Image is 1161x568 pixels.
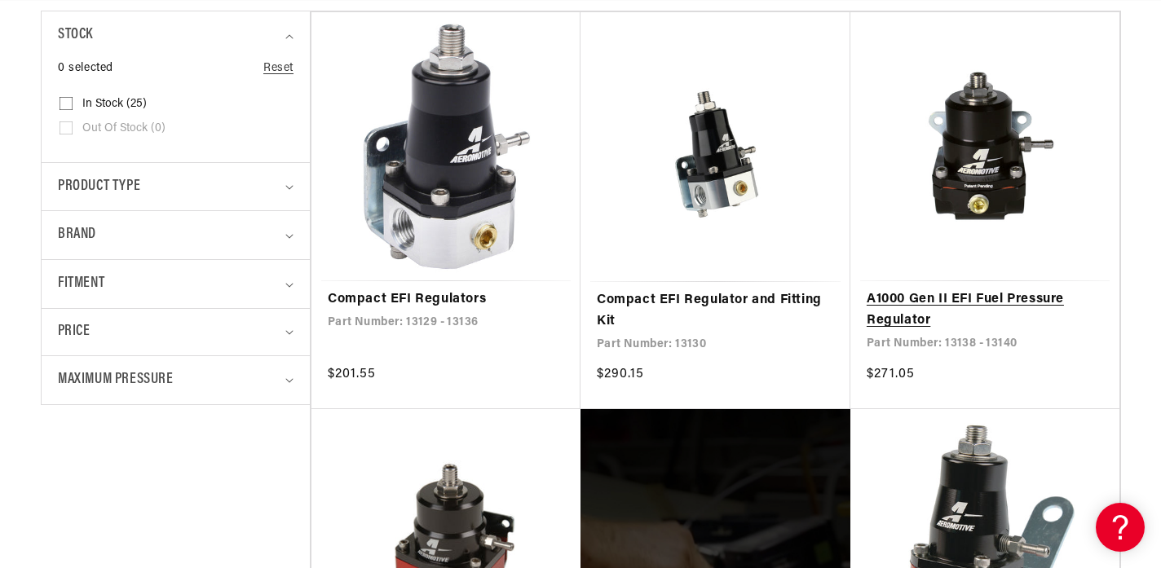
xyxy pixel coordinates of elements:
[867,289,1103,331] a: A1000 Gen II EFI Fuel Pressure Regulator
[58,368,174,392] span: Maximum Pressure
[58,11,294,59] summary: Stock (0 selected)
[328,289,564,310] a: Compact EFI Regulators
[58,272,104,296] span: Fitment
[263,59,294,77] a: Reset
[58,24,93,47] span: Stock
[58,321,90,343] span: Price
[58,163,294,211] summary: Product type (0 selected)
[58,59,113,77] span: 0 selected
[82,97,147,112] span: In stock (25)
[58,223,96,247] span: Brand
[58,309,294,355] summary: Price
[58,211,294,259] summary: Brand (0 selected)
[58,260,294,308] summary: Fitment (0 selected)
[597,290,834,332] a: Compact EFI Regulator and Fitting Kit
[82,121,166,136] span: Out of stock (0)
[58,175,140,199] span: Product type
[58,356,294,404] summary: Maximum Pressure (0 selected)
